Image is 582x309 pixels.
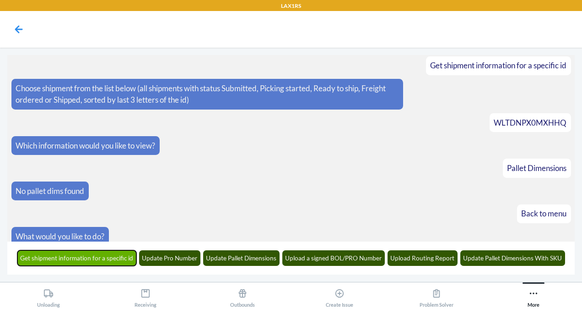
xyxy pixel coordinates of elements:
button: Get shipment information for a specific id [17,250,137,266]
button: More [485,282,582,308]
button: Update Pallet Dimensions [203,250,280,266]
div: More [528,285,539,308]
button: Upload a signed BOL/PRO Number [282,250,385,266]
span: Back to menu [521,209,566,218]
p: No pallet dims found [16,185,84,197]
button: Create Issue [291,282,388,308]
p: Choose shipment from the list below (all shipments with status Submitted, Picking started, Ready ... [16,83,399,106]
button: Update Pro Number [139,250,201,266]
div: Create Issue [326,285,353,308]
p: LAX1RS [281,2,301,10]
button: Problem Solver [388,282,485,308]
button: Update Pallet Dimensions With SKU [460,250,566,266]
div: Receiving [135,285,156,308]
button: Receiving [97,282,194,308]
div: Outbounds [230,285,255,308]
button: Upload Routing Report [388,250,458,266]
p: What would you like to do? [16,231,104,243]
p: Which information would you like to view? [16,140,155,152]
span: Pallet Dimensions [507,163,566,173]
div: Unloading [37,285,60,308]
div: Problem Solver [420,285,453,308]
span: WLTDNPX0MXHHQ [494,118,566,127]
span: Get shipment information for a specific id [430,61,566,70]
button: Outbounds [194,282,291,308]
